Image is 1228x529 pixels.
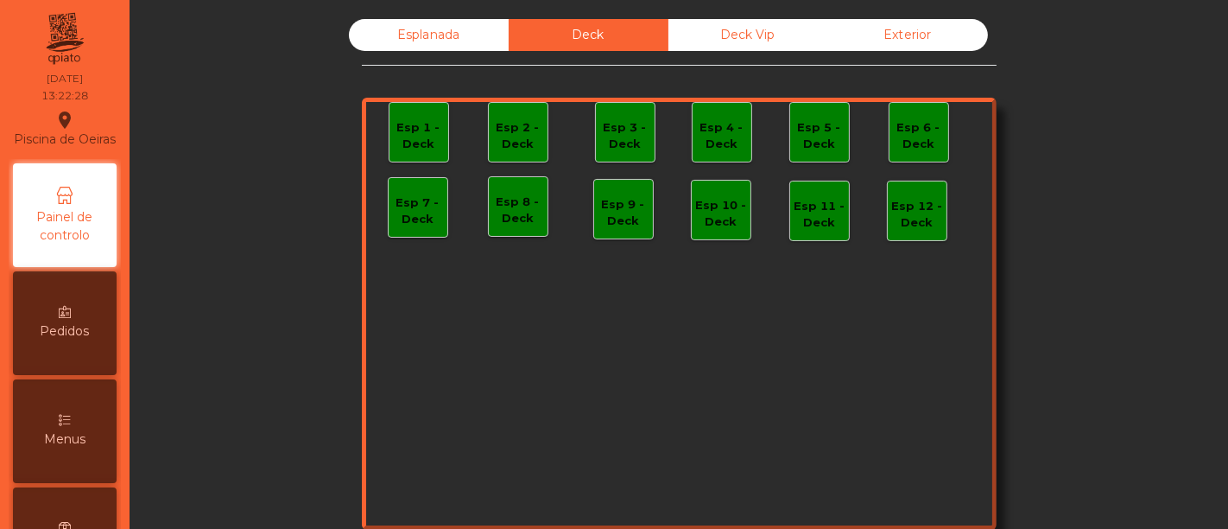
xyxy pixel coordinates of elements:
[596,119,655,153] div: Esp 3 - Deck
[692,197,750,231] div: Esp 10 - Deck
[693,119,751,153] div: Esp 4 - Deck
[41,322,90,341] span: Pedidos
[47,71,83,86] div: [DATE]
[489,119,548,153] div: Esp 2 - Deck
[889,119,948,153] div: Esp 6 - Deck
[44,430,85,449] span: Menus
[14,107,116,150] div: Piscina de Oeiras
[790,119,849,153] div: Esp 5 - Deck
[790,198,849,232] div: Esp 11 - Deck
[828,19,988,51] div: Exterior
[17,208,112,245] span: Painel de controlo
[594,196,653,230] div: Esp 9 - Deck
[489,194,548,227] div: Esp 8 - Deck
[54,110,75,131] i: location_on
[668,19,828,51] div: Deck Vip
[41,88,88,104] div: 13:22:28
[509,19,668,51] div: Deck
[888,198,946,232] div: Esp 12 - Deck
[389,194,447,228] div: Esp 7 - Deck
[389,119,448,153] div: Esp 1 - Deck
[349,19,509,51] div: Esplanada
[43,9,85,69] img: qpiato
